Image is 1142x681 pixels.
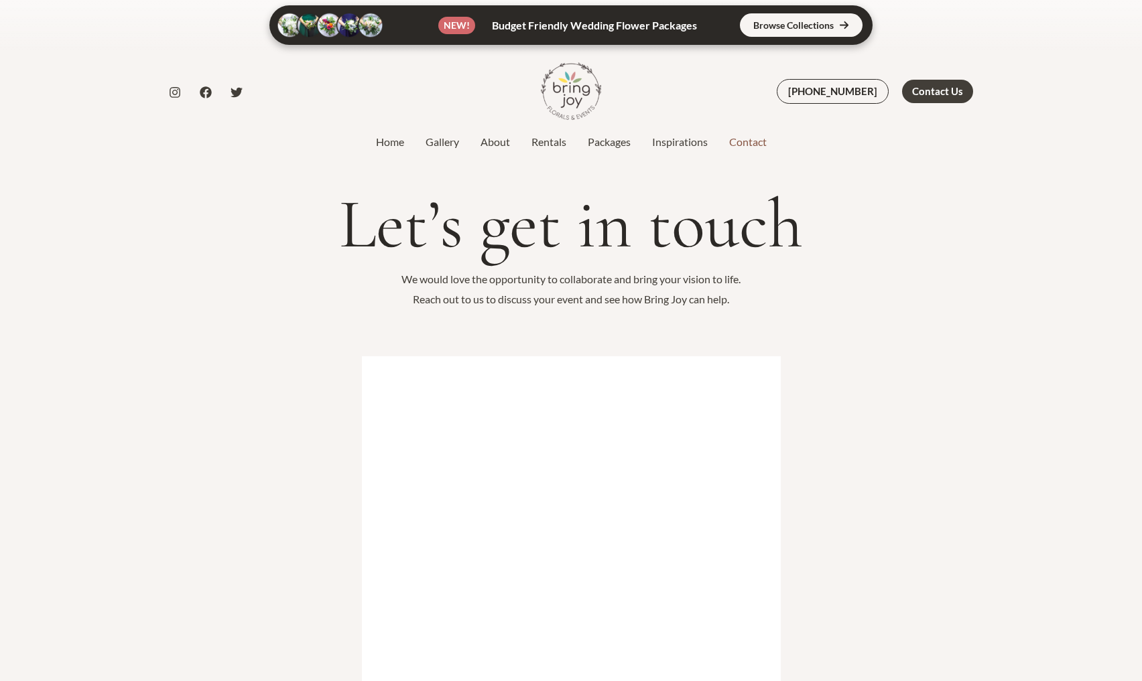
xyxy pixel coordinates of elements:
a: Gallery [415,134,470,150]
h1: Let’s get in touch [169,186,973,262]
a: Home [365,134,415,150]
p: We would love the opportunity to collaborate and bring your vision to life. Reach out to us to di... [169,269,973,309]
a: Inspirations [641,134,718,150]
a: Rentals [521,134,577,150]
nav: Site Navigation [365,132,777,152]
a: Facebook [200,86,212,98]
a: About [470,134,521,150]
img: Bring Joy [541,61,601,121]
a: Contact [718,134,777,150]
a: Instagram [169,86,181,98]
a: Contact Us [902,80,973,103]
a: Twitter [231,86,243,98]
a: Packages [577,134,641,150]
a: [PHONE_NUMBER] [777,79,889,104]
